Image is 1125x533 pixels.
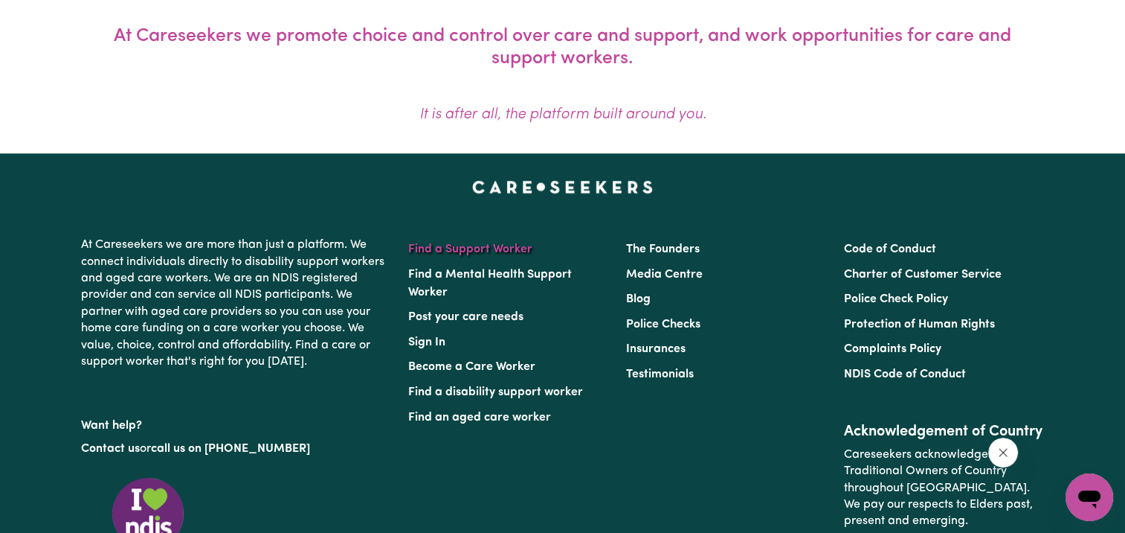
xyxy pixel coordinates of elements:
[626,243,700,255] a: The Founders
[988,438,1018,467] iframe: Close message
[81,231,390,376] p: At Careseekers we are more than just a platform. We connect individuals directly to disability su...
[408,243,532,255] a: Find a Support Worker
[408,386,583,398] a: Find a disability support worker
[1066,473,1113,521] iframe: Button to launch messaging window
[472,180,653,192] a: Careseekers home page
[408,311,523,323] a: Post your care needs
[408,412,551,424] a: Find an aged care worker
[844,319,995,331] a: Protection of Human Rights
[81,106,1045,124] p: It is after all, the platform built around you.
[844,293,948,305] a: Police Check Policy
[626,343,686,355] a: Insurances
[844,368,966,380] a: NDIS Code of Conduct
[844,343,941,355] a: Complaints Policy
[151,443,310,455] a: call us on [PHONE_NUMBER]
[81,443,140,455] a: Contact us
[81,435,390,463] p: or
[844,269,1002,281] a: Charter of Customer Service
[844,243,936,255] a: Code of Conduct
[408,336,445,348] a: Sign In
[626,269,703,281] a: Media Centre
[626,293,651,305] a: Blog
[626,368,694,380] a: Testimonials
[408,361,535,373] a: Become a Care Worker
[626,319,700,331] a: Police Checks
[81,25,1045,70] p: At Careseekers we promote choice and control over care and support, and work opportunities for ca...
[9,10,90,22] span: Need any help?
[844,423,1044,441] h2: Acknowledgement of Country
[408,269,572,299] a: Find a Mental Health Support Worker
[81,412,390,434] p: Want help?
